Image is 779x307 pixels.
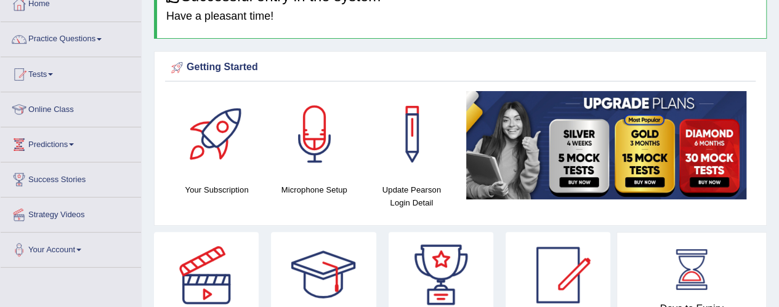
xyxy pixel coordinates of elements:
h4: Microphone Setup [272,183,357,196]
img: small5.jpg [466,91,746,199]
div: Getting Started [168,58,753,77]
h4: Have a pleasant time! [166,10,757,23]
h4: Update Pearson Login Detail [369,183,454,209]
a: Predictions [1,127,141,158]
a: Tests [1,57,141,88]
a: Online Class [1,92,141,123]
a: Success Stories [1,162,141,193]
a: Practice Questions [1,22,141,53]
h4: Your Subscription [174,183,259,196]
a: Your Account [1,233,141,263]
a: Strategy Videos [1,197,141,228]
